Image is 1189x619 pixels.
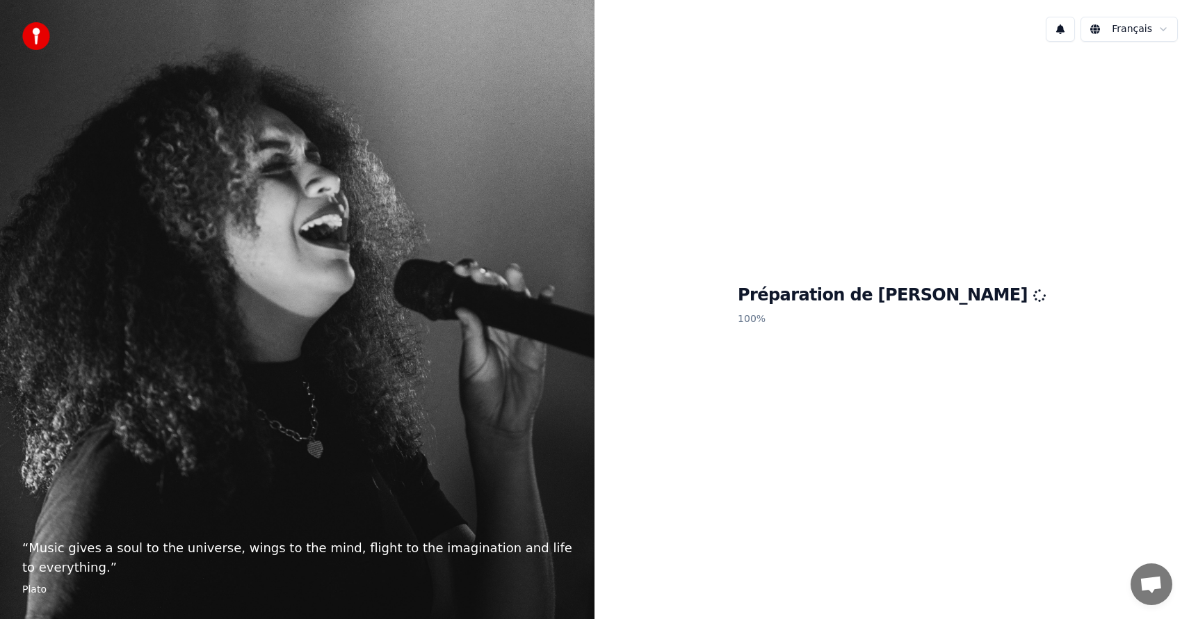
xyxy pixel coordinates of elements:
img: youka [22,22,50,50]
h1: Préparation de [PERSON_NAME] [738,284,1046,307]
footer: Plato [22,583,572,597]
p: 100 % [738,307,1046,332]
a: Ouvrir le chat [1131,563,1172,605]
p: “ Music gives a soul to the universe, wings to the mind, flight to the imagination and life to ev... [22,538,572,577]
